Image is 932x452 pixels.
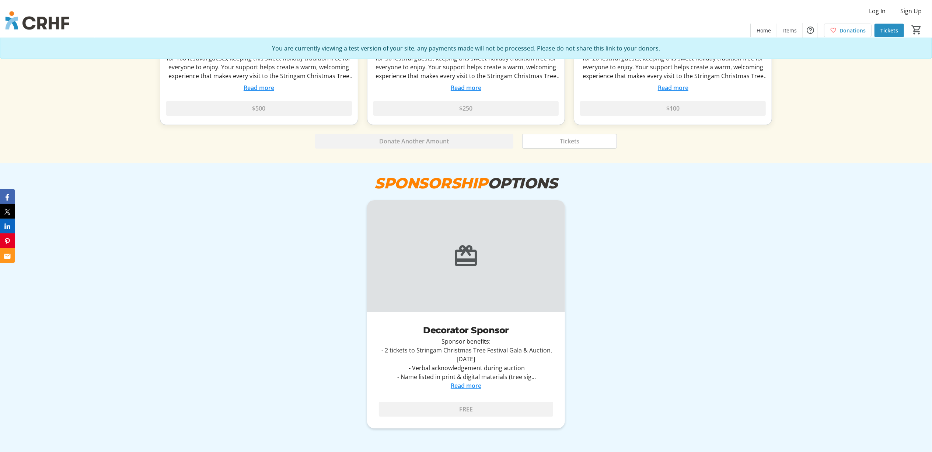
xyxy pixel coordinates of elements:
[910,23,923,36] button: Cart
[875,24,904,37] a: Tickets
[751,24,777,37] a: Home
[658,83,688,92] button: Read more
[840,27,866,34] span: Donations
[880,27,898,34] span: Tickets
[824,24,872,37] a: Donations
[379,324,554,337] div: Decorator Sponsor
[803,23,818,38] button: Help
[4,3,70,40] img: Chinook Regional Hospital Foundation's Logo
[373,45,559,80] div: A $250 donation provides coffee, tea, hot chocolate, and cookies for 50 festival guests, keeping ...
[244,83,274,92] button: Read more
[451,83,481,92] button: Read more
[166,45,352,80] div: A $500 donation provides coffee, tea, hot chocolate, and cookies for 100 festival guests, keeping...
[451,382,481,390] a: Read more
[900,7,922,15] span: Sign Up
[894,5,928,17] button: Sign Up
[488,174,558,192] em: OPTIONS
[379,337,554,381] div: Sponsor benefits: - 2 tickets to Stringam Christmas Tree Festival Gala & Auction, [DATE] - Verbal...
[757,27,771,34] span: Home
[580,45,766,80] div: A $100 donation provides coffee, tea, hot chocolate, and cookies for 20 festival guests, keeping ...
[863,5,891,17] button: Log In
[783,27,797,34] span: Items
[777,24,803,37] a: Items
[869,7,886,15] span: Log In
[375,174,488,192] em: SPONSORSHIP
